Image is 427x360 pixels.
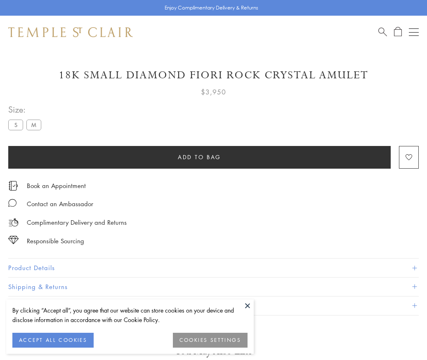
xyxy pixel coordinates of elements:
div: By clicking “Accept all”, you agree that our website can store cookies on your device and disclos... [12,306,248,325]
label: M [26,120,41,130]
button: COOKIES SETTINGS [173,333,248,348]
button: ACCEPT ALL COOKIES [12,333,94,348]
span: Size: [8,103,45,116]
img: Temple St. Clair [8,27,133,37]
img: icon_delivery.svg [8,217,19,228]
p: Enjoy Complimentary Delivery & Returns [165,4,258,12]
button: Open navigation [409,27,419,37]
button: Shipping & Returns [8,278,419,296]
img: icon_sourcing.svg [8,236,19,244]
span: Add to bag [178,153,221,162]
img: icon_appointment.svg [8,181,18,191]
div: Responsible Sourcing [27,236,84,246]
a: Open Shopping Bag [394,27,402,37]
a: Search [378,27,387,37]
h1: 18K Small Diamond Fiori Rock Crystal Amulet [8,68,419,82]
a: Book an Appointment [27,181,86,190]
button: Gifting [8,296,419,315]
button: Product Details [8,259,419,277]
label: S [8,120,23,130]
div: Contact an Ambassador [27,199,93,209]
p: Complimentary Delivery and Returns [27,217,127,228]
button: Add to bag [8,146,391,169]
img: MessageIcon-01_2.svg [8,199,17,207]
span: $3,950 [201,87,226,97]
